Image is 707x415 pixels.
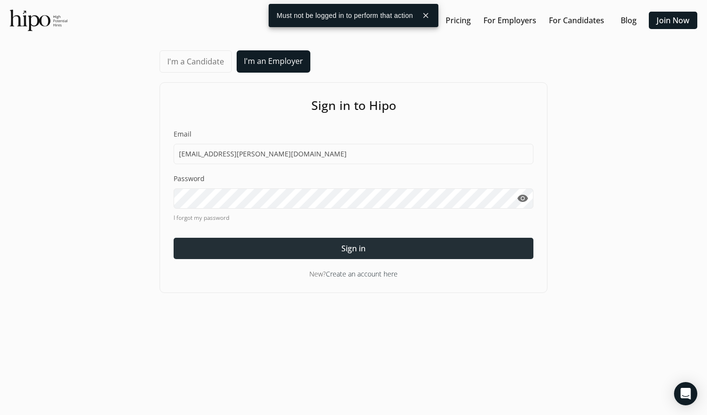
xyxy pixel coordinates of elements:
span: visibility [517,193,529,204]
div: New? [174,269,533,279]
button: Sign in [174,238,533,259]
button: Join Now [649,12,697,29]
span: Sign in [341,243,366,254]
a: Create an account here [326,269,398,278]
a: I forgot my password [174,214,533,222]
button: close [417,7,434,24]
h1: Sign in to Hipo [174,96,533,115]
a: Blog [621,15,637,26]
div: Must not be logged in to perform that action [269,4,417,27]
a: I'm a Candidate [160,50,232,73]
label: Password [174,174,533,184]
button: For Employers [480,12,540,29]
button: Blog [613,12,644,29]
button: For Candidates [545,12,608,29]
label: Email [174,129,533,139]
button: Pricing [442,12,475,29]
img: official-logo [10,10,67,31]
a: I'm an Employer [237,50,310,73]
a: Pricing [446,15,471,26]
a: Join Now [657,15,690,26]
a: For Candidates [549,15,604,26]
div: Open Intercom Messenger [674,382,697,405]
a: For Employers [483,15,536,26]
button: visibility [512,188,533,209]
